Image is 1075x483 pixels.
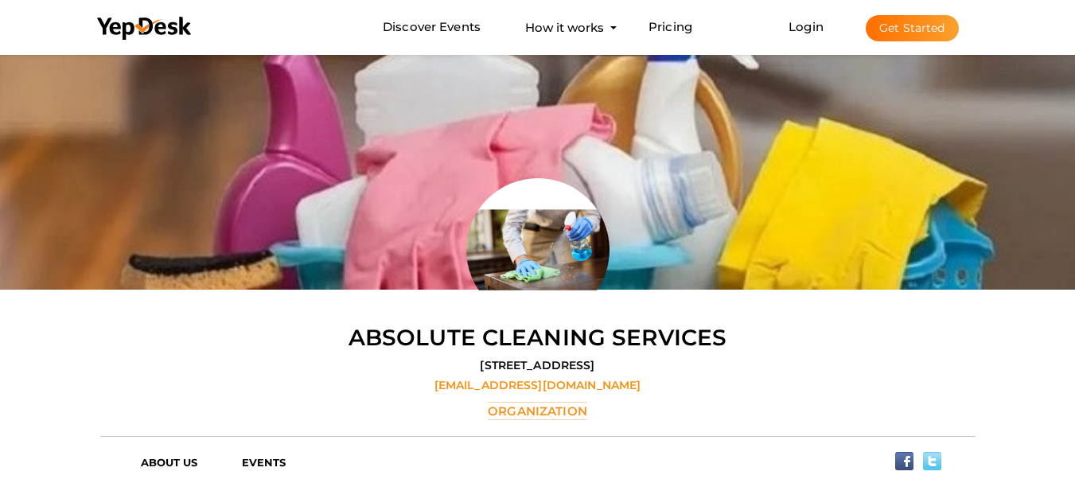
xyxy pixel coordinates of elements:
[242,456,286,469] b: EVENTS
[866,15,959,41] button: Get Started
[649,13,692,42] a: Pricing
[520,13,609,42] button: How it works
[480,357,594,373] label: [STREET_ADDRESS]
[349,321,727,353] label: Absolute Cleaning Services
[383,13,481,42] a: Discover Events
[488,402,587,420] label: Organization
[789,19,824,34] a: Login
[895,452,913,470] img: facebook.png
[141,456,198,469] b: ABOUT US
[230,450,318,474] a: EVENTS
[434,377,641,393] label: [EMAIL_ADDRESS][DOMAIN_NAME]
[129,450,230,474] a: ABOUT US
[917,452,947,470] img: twitter.png
[466,178,610,321] img: RI5NKWHO_normal.png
